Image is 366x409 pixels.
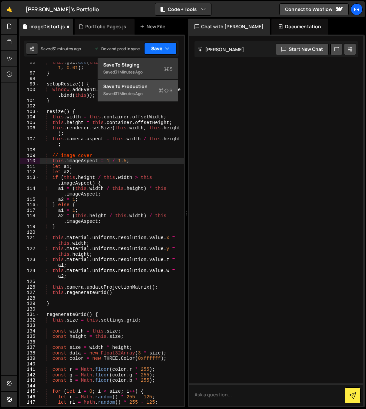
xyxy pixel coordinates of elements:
div: 137 [20,345,40,350]
a: 🤙 [1,1,18,17]
div: Portfolio Pages.js [85,23,127,30]
div: 136 [20,340,40,345]
div: [PERSON_NAME]'s Portfolio [26,5,99,13]
div: 105 [20,120,40,126]
div: Saved [103,90,173,98]
div: 31 minutes ago [115,69,143,75]
div: Dev and prod in sync [95,46,140,52]
div: Chat with [PERSON_NAME] [188,19,270,35]
div: 140 [20,361,40,367]
a: Fr [351,3,363,15]
div: 128 [20,296,40,301]
div: 110 [20,158,40,164]
div: 144 [20,383,40,389]
div: Saved [103,68,173,76]
div: 146 [20,394,40,400]
a: Connect to Webflow [279,3,349,15]
div: 112 [20,169,40,175]
div: 114 [20,186,40,197]
div: 121 [20,235,40,246]
div: 103 [20,109,40,115]
div: 143 [20,378,40,383]
button: Save to ProductionS Saved31 minutes ago [98,80,178,101]
div: 100 [20,87,40,98]
div: 31 minutes ago [115,91,143,96]
div: Documentation [271,19,328,35]
div: 134 [20,329,40,334]
div: 99 [20,81,40,87]
span: S [159,87,173,94]
div: 102 [20,103,40,109]
div: 115 [20,197,40,203]
div: Save to Staging [103,62,173,68]
div: 120 [20,230,40,235]
div: 123 [20,257,40,268]
div: Code + Tools [98,58,178,102]
span: S [164,66,173,72]
div: 132 [20,318,40,323]
div: 107 [20,136,40,147]
div: 98 [20,76,40,82]
div: 130 [20,307,40,312]
div: 96 [20,60,40,70]
div: 135 [20,334,40,340]
div: 141 [20,367,40,372]
div: 113 [20,175,40,186]
div: 97 [20,70,40,76]
div: 108 [20,147,40,153]
div: Saved [41,46,81,52]
div: 147 [20,400,40,405]
div: 104 [20,114,40,120]
div: 126 [20,285,40,290]
div: 129 [20,301,40,307]
div: 139 [20,356,40,361]
div: 111 [20,164,40,170]
div: 124 [20,268,40,279]
div: 122 [20,246,40,257]
div: 117 [20,208,40,213]
button: Code + Tools [155,3,211,15]
div: 133 [20,323,40,329]
button: Save [144,43,177,55]
div: 106 [20,125,40,136]
div: 101 [20,98,40,104]
div: 109 [20,153,40,159]
div: 131 [20,312,40,318]
div: 119 [20,224,40,230]
div: 116 [20,202,40,208]
div: 138 [20,350,40,356]
div: 142 [20,372,40,378]
div: 31 minutes ago [53,46,81,52]
button: Start new chat [276,43,329,55]
div: 125 [20,279,40,285]
div: 118 [20,213,40,224]
h2: [PERSON_NAME] [198,46,244,53]
button: Save to StagingS Saved31 minutes ago [98,58,178,80]
div: Save to Production [103,83,173,90]
div: New File [140,23,168,30]
div: 127 [20,290,40,296]
div: imageDistort.js [29,23,65,30]
div: 145 [20,389,40,394]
